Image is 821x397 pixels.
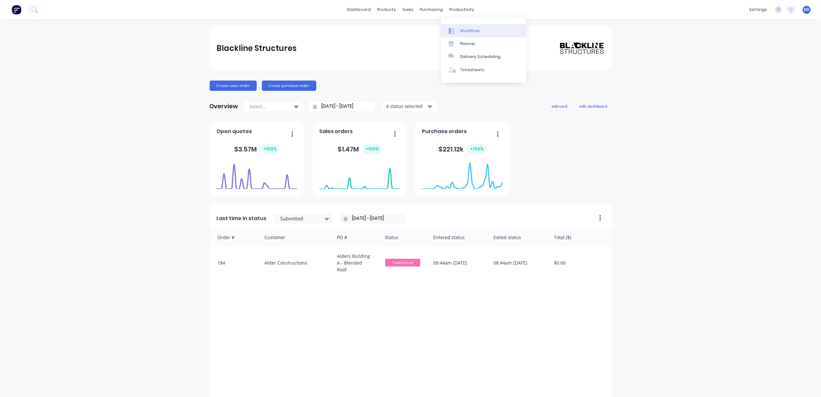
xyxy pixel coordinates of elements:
[262,81,316,91] button: Create purchase order
[210,81,257,91] button: Create sales order
[460,28,480,34] div: Workflow
[344,5,374,15] a: dashboard
[374,5,399,15] div: products
[460,67,484,73] div: Timesheets
[417,5,446,15] div: purchasing
[319,128,353,135] span: Sales orders
[386,103,427,110] div: 4 status selected
[12,5,21,15] img: Factory
[210,229,258,246] div: Order #
[427,246,487,279] div: 08:44am [DATE]
[261,144,280,154] div: + 100 %
[548,102,572,110] button: add card
[210,246,258,279] div: 184
[363,144,382,154] div: + 100 %
[383,102,437,111] button: 4 status selected
[746,5,770,15] div: settings
[210,100,238,113] div: Overview
[576,102,612,110] button: edit dashboard
[446,5,477,15] div: productivity
[460,41,475,47] div: Planner
[216,42,297,55] div: Blackline Structures
[467,144,486,154] div: + 100 %
[258,229,330,246] div: Customer
[441,37,526,50] a: Planner
[441,63,526,76] a: Timesheets
[559,42,605,55] img: Blackline Structures
[441,24,526,37] a: Workflow
[399,5,417,15] div: sales
[487,246,548,279] div: 08:44am [DATE]
[216,128,252,135] span: Open quotes
[548,229,612,246] div: Total ($)
[234,144,280,154] div: $ 3.57M
[441,50,526,63] a: Delivery Scheduling
[216,215,266,222] span: Last time in status
[330,246,379,279] div: Alders Building A - Blended Roof
[385,259,421,266] span: Submitted
[548,246,612,279] div: $0.00
[438,144,486,154] div: $ 221.12k
[487,229,548,246] div: Exited status
[804,7,810,13] span: ME
[338,144,382,154] div: $ 1.47M
[330,229,379,246] div: PO #
[460,54,501,60] div: Delivery Scheduling
[258,246,330,279] div: Alder Constructions
[427,229,487,246] div: Entered status
[379,229,427,246] div: Status
[422,128,467,135] span: Purchase orders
